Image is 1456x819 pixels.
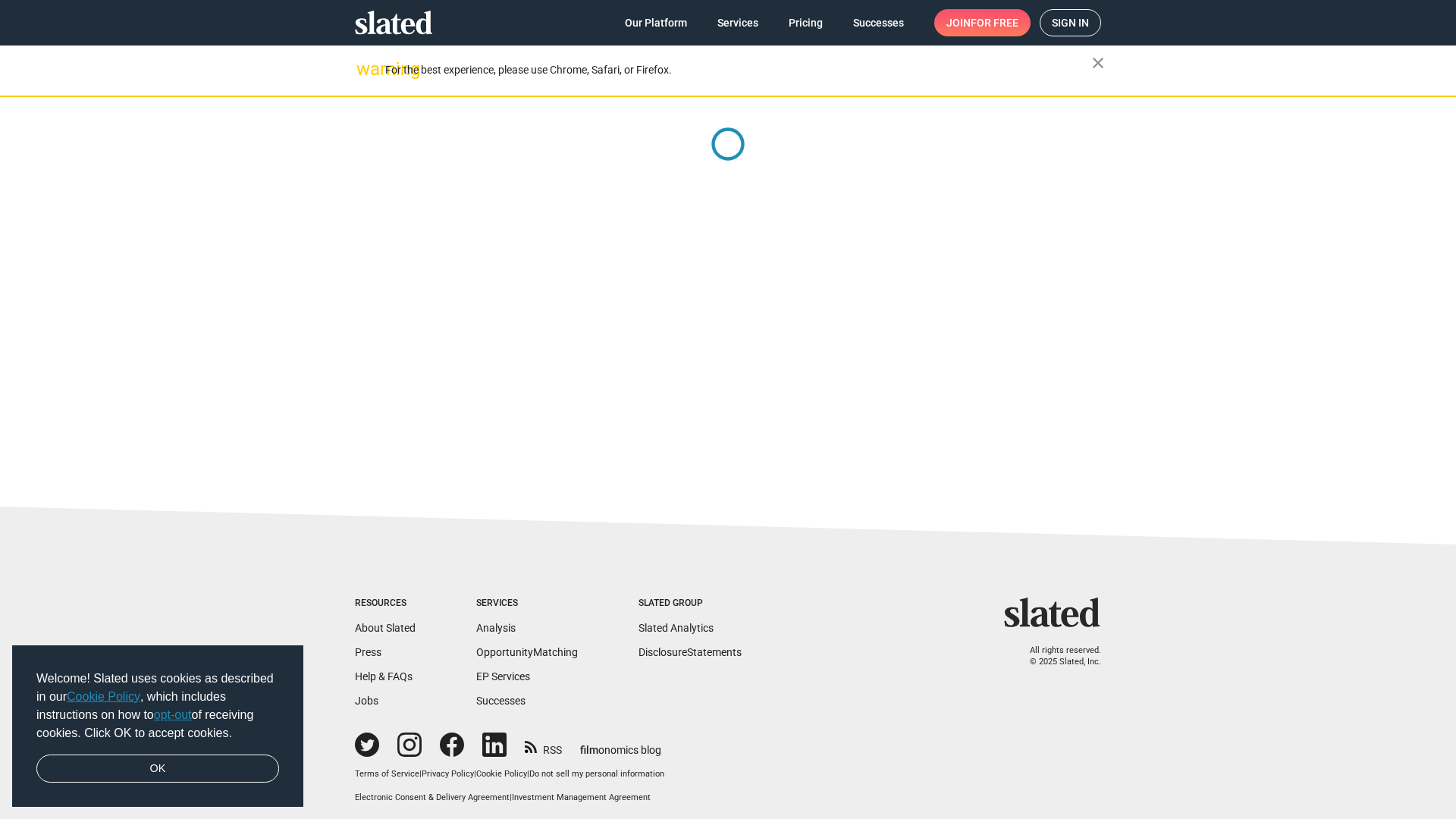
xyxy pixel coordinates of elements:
[355,598,416,610] div: Resources
[510,792,512,802] span: |
[36,670,279,742] span: Welcome! Slated uses cookies as described in our , which includes instructions on how to of recei...
[476,670,530,682] a: EP Services
[476,646,578,658] a: OpportunityMatching
[777,9,835,36] a: Pricing
[355,622,416,634] a: About Slated
[419,769,422,779] span: |
[356,60,375,78] mat-icon: warning
[580,731,661,758] a: filmonomics blog
[476,769,527,779] a: Cookie Policy
[841,9,916,36] a: Successes
[934,9,1031,36] a: Joinfor free
[474,769,476,779] span: |
[853,9,904,36] span: Successes
[476,622,516,634] a: Analysis
[1089,54,1107,72] mat-icon: close
[717,9,758,36] span: Services
[12,645,303,808] div: cookieconsent
[67,690,140,703] a: Cookie Policy
[355,670,413,682] a: Help & FAQs
[527,769,529,779] span: |
[639,598,742,610] div: Slated Group
[1014,645,1101,667] p: All rights reserved. © 2025 Slated, Inc.
[355,695,378,707] a: Jobs
[529,769,664,780] button: Do not sell my personal information
[1052,10,1089,36] span: Sign in
[625,9,687,36] span: Our Platform
[422,769,474,779] a: Privacy Policy
[613,9,699,36] a: Our Platform
[789,9,823,36] span: Pricing
[355,646,381,658] a: Press
[1040,9,1101,36] a: Sign in
[355,769,419,779] a: Terms of Service
[525,734,562,758] a: RSS
[580,744,598,756] span: film
[476,695,526,707] a: Successes
[639,622,714,634] a: Slated Analytics
[36,755,279,783] a: dismiss cookie message
[971,9,1018,36] span: for free
[476,598,578,610] div: Services
[154,708,192,721] a: opt-out
[355,792,510,802] a: Electronic Consent & Delivery Agreement
[512,792,651,802] a: Investment Management Agreement
[946,9,1018,36] span: Join
[705,9,770,36] a: Services
[385,60,1092,80] div: For the best experience, please use Chrome, Safari, or Firefox.
[639,646,742,658] a: DisclosureStatements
